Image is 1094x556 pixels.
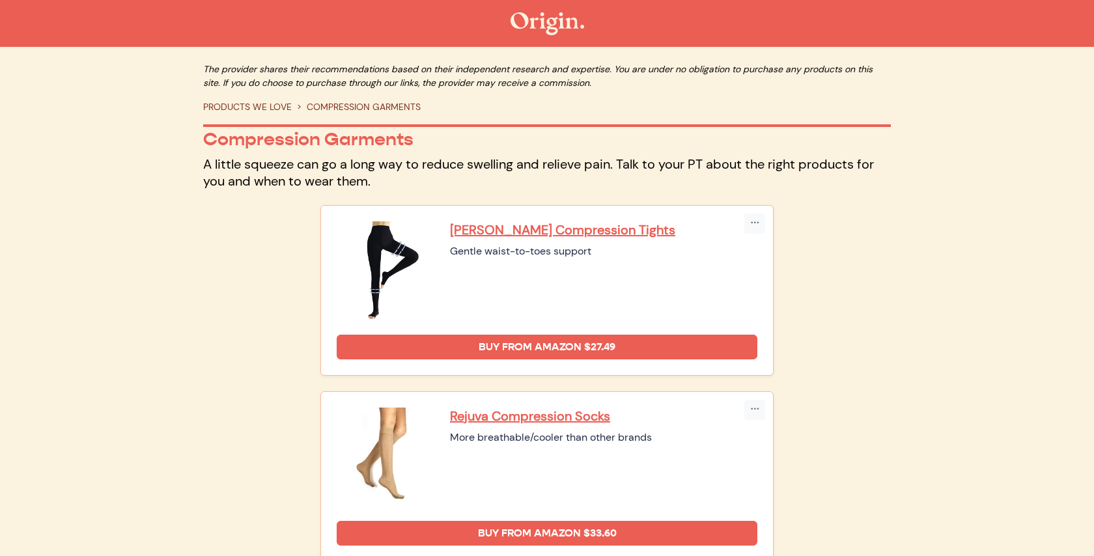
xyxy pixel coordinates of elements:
[450,221,757,238] a: [PERSON_NAME] Compression Tights
[203,156,891,189] p: A little squeeze can go a long way to reduce swelling and relieve pain. Talk to your PT about the...
[203,101,292,113] a: PRODUCTS WE LOVE
[203,128,891,150] p: Compression Garments
[337,335,757,359] a: Buy from Amazon $27.49
[450,408,757,424] a: Rejuva Compression Socks
[511,12,584,35] img: The Origin Shop
[337,521,757,546] a: Buy from Amazon $33.60
[450,243,757,259] div: Gentle waist-to-toes support
[292,100,421,114] li: COMPRESSION GARMENTS
[450,430,757,445] div: More breathable/cooler than other brands
[337,408,434,505] img: Rejuva Compression Socks
[203,63,891,90] p: The provider shares their recommendations based on their independent research and expertise. You ...
[337,221,434,319] img: Beister Compression Tights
